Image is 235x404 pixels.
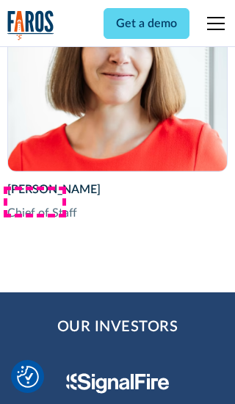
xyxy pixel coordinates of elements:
[104,8,189,39] a: Get a demo
[66,373,170,394] img: Signal Fire Logo
[7,181,228,198] div: [PERSON_NAME]
[17,366,39,388] button: Cookie Settings
[7,10,54,40] a: home
[17,366,39,388] img: Revisit consent button
[7,204,228,222] div: Chief of Staff
[7,10,54,40] img: Logo of the analytics and reporting company Faros.
[57,316,178,338] h2: Our Investors
[198,6,228,41] div: menu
